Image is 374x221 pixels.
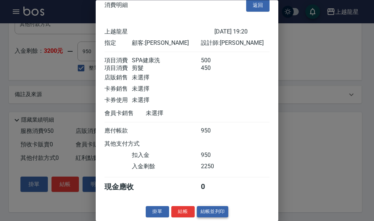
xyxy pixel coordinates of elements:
div: 現金應收 [104,182,146,192]
div: 其他支付方式 [104,141,160,148]
button: 結帳並列印 [197,206,229,218]
div: 0 [201,182,228,192]
div: 設計師: [PERSON_NAME] [201,40,270,47]
button: 掛單 [146,206,169,218]
div: 指定 [104,40,132,47]
div: 會員卡銷售 [104,110,146,118]
div: 500 [201,57,228,65]
div: 項目消費 [104,57,132,65]
div: 950 [201,152,228,159]
button: 結帳 [171,206,195,218]
div: 項目消費 [104,65,132,72]
div: 未選擇 [146,110,214,118]
div: SPA健康洗 [132,57,201,65]
div: 卡券使用 [104,97,132,104]
div: [DATE] 19:20 [214,28,270,36]
div: 未選擇 [132,74,201,82]
span: 消費明細 [104,1,128,9]
div: 顧客: [PERSON_NAME] [132,40,201,47]
div: 950 [201,127,228,135]
div: 扣入金 [132,152,201,159]
div: 應付帳款 [104,127,132,135]
div: 450 [201,65,228,72]
div: 卡券銷售 [104,86,132,93]
div: 店販銷售 [104,74,132,82]
div: 未選擇 [132,86,201,93]
div: 未選擇 [132,97,201,104]
div: 剪髮 [132,65,201,72]
div: 入金剩餘 [132,163,201,171]
div: 2250 [201,163,228,171]
div: 上越龍星 [104,28,214,36]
